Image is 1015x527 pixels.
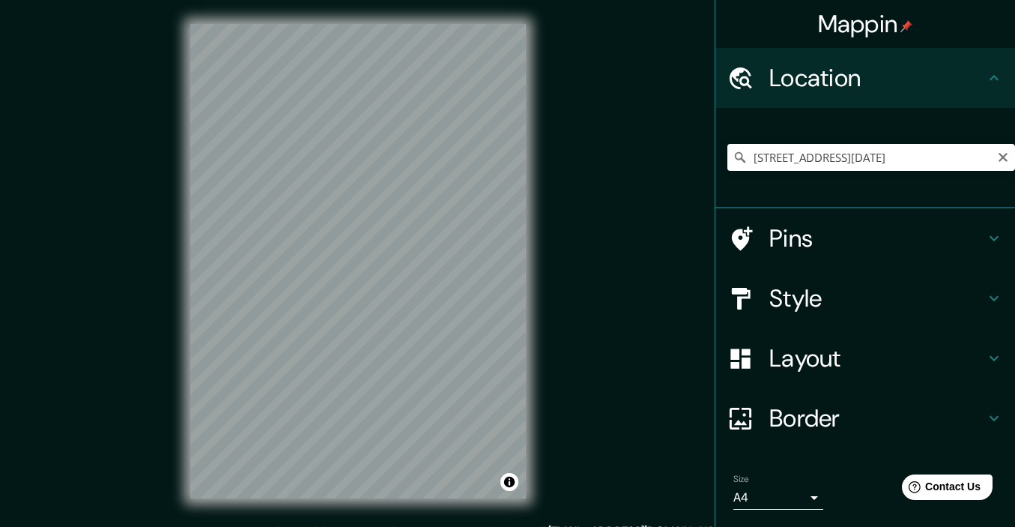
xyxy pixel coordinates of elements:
[818,9,913,39] h4: Mappin
[727,144,1015,171] input: Pick your city or area
[190,24,526,499] canvas: Map
[769,63,985,93] h4: Location
[715,208,1015,268] div: Pins
[715,328,1015,388] div: Layout
[769,343,985,373] h4: Layout
[733,473,749,486] label: Size
[900,20,912,32] img: pin-icon.png
[769,283,985,313] h4: Style
[715,48,1015,108] div: Location
[715,268,1015,328] div: Style
[882,469,999,511] iframe: Help widget launcher
[997,149,1009,163] button: Clear
[715,388,1015,448] div: Border
[733,486,823,510] div: A4
[500,473,518,491] button: Toggle attribution
[769,403,985,433] h4: Border
[769,223,985,253] h4: Pins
